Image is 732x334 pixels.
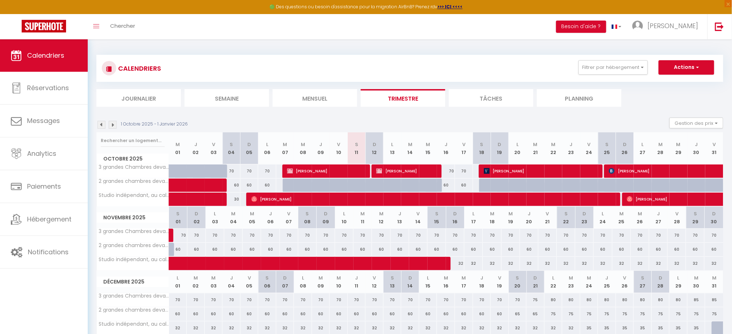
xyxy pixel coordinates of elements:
[638,210,642,217] abbr: M
[562,132,580,164] th: 23
[455,132,473,164] th: 17
[258,164,276,178] div: 70
[335,243,354,256] div: 60
[464,207,483,229] th: 17
[261,207,280,229] th: 06
[373,141,376,148] abbr: D
[688,271,706,293] th: 30
[557,257,575,270] div: 32
[409,229,428,242] div: 70
[330,271,348,293] th: 10
[527,271,545,293] th: 21
[98,179,170,184] span: 2 grandes chambres devant le canal, 65m2
[27,51,64,60] span: Calendriers
[187,132,205,164] th: 02
[670,118,723,128] button: Gestion des prix
[330,132,348,164] th: 10
[324,210,328,217] abbr: D
[319,274,323,281] abbr: M
[121,121,188,128] p: 1 Octobre 2025 - 1 Janvier 2026
[557,229,575,242] div: 70
[538,207,557,229] th: 21
[444,274,448,281] abbr: M
[283,274,287,281] abbr: D
[294,271,312,293] th: 08
[612,243,631,256] div: 60
[212,141,215,148] abbr: V
[280,243,298,256] div: 60
[594,229,612,242] div: 70
[273,89,357,107] li: Mensuel
[354,243,372,256] div: 60
[206,207,224,229] th: 03
[194,141,197,148] abbr: J
[612,207,631,229] th: 25
[446,229,464,242] div: 70
[354,207,372,229] th: 11
[110,22,135,30] span: Chercher
[480,141,484,148] abbr: S
[391,141,394,148] abbr: L
[616,132,634,164] th: 26
[177,210,180,217] abbr: S
[169,229,187,242] div: 70
[222,271,241,293] th: 04
[713,141,716,148] abbr: V
[446,257,464,270] div: 32
[520,207,538,229] th: 20
[276,271,294,293] th: 07
[169,207,187,229] th: 01
[464,257,483,270] div: 32
[520,257,538,270] div: 32
[455,179,473,192] div: 60
[631,257,649,270] div: 32
[250,210,254,217] abbr: M
[419,271,437,293] th: 15
[583,210,586,217] abbr: D
[454,210,457,217] abbr: D
[437,164,455,178] div: 70
[391,229,409,242] div: 70
[551,141,555,148] abbr: M
[265,274,269,281] abbr: S
[575,229,594,242] div: 70
[480,274,483,281] abbr: J
[391,243,409,256] div: 60
[258,271,276,293] th: 06
[659,141,663,148] abbr: M
[98,257,170,262] span: Studio indépendant, au calme 23m2
[464,229,483,242] div: 70
[668,243,686,256] div: 60
[206,243,224,256] div: 60
[301,141,305,148] abbr: M
[320,141,322,148] abbr: J
[528,210,530,217] abbr: J
[705,243,723,256] div: 60
[187,243,206,256] div: 60
[557,243,575,256] div: 60
[575,257,594,270] div: 32
[631,229,649,242] div: 70
[98,193,170,198] span: Studio indépendant, au calme 23m2
[649,207,668,229] th: 27
[668,257,686,270] div: 32
[224,229,243,242] div: 70
[187,271,205,293] th: 02
[428,243,446,256] div: 60
[177,274,179,281] abbr: L
[598,271,616,293] th: 25
[498,274,501,281] abbr: V
[398,210,401,217] abbr: J
[379,210,384,217] abbr: M
[269,210,272,217] abbr: J
[317,229,335,242] div: 70
[401,132,419,164] th: 14
[437,132,455,164] th: 16
[649,257,668,270] div: 32
[391,207,409,229] th: 13
[462,274,466,281] abbr: M
[473,132,491,164] th: 18
[580,132,598,164] th: 24
[312,132,330,164] th: 09
[686,257,705,270] div: 32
